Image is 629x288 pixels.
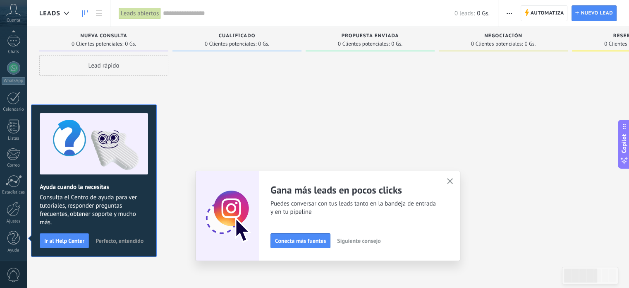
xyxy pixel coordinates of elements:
[531,6,564,21] span: Automatiza
[44,238,84,244] span: Ir al Help Center
[2,163,26,168] div: Correo
[92,5,106,22] a: Lista
[2,219,26,224] div: Ajustes
[503,5,515,21] button: Más
[2,49,26,55] div: Chats
[2,136,26,141] div: Listas
[2,77,25,85] div: WhatsApp
[96,238,143,244] span: Perfecto, entendido
[92,235,147,247] button: Perfecto, entendido
[620,134,628,153] span: Copilot
[7,18,20,23] span: Cuenta
[524,41,536,46] span: 0 Gs.
[205,41,256,46] span: 0 Clientes potenciales:
[2,107,26,112] div: Calendario
[40,194,148,227] span: Consulta el Centro de ayuda para ver tutoriales, responder preguntas frecuentes, obtener soporte ...
[40,183,148,191] h2: Ayuda cuando la necesitas
[270,184,437,196] h2: Gana más leads en pocos clicks
[270,200,437,216] span: Puedes conversar con tus leads tanto en la bandeja de entrada y en tu pipeline
[43,33,164,40] div: Nueva consulta
[270,233,330,248] button: Conecta más fuentes
[454,10,475,17] span: 0 leads:
[391,41,402,46] span: 0 Gs.
[342,33,399,39] span: Propuesta enviada
[40,233,89,248] button: Ir al Help Center
[78,5,92,22] a: Leads
[477,10,490,17] span: 0 Gs.
[2,190,26,195] div: Estadísticas
[337,238,380,244] span: Siguiente consejo
[333,235,384,247] button: Siguiente consejo
[275,238,326,244] span: Conecta más fuentes
[125,41,136,46] span: 0 Gs.
[39,55,168,76] div: Lead rápido
[521,5,568,21] a: Automatiza
[484,33,522,39] span: Negociación
[443,33,564,40] div: Negociación
[471,41,523,46] span: 0 Clientes potenciales:
[581,6,613,21] span: Nuevo lead
[119,7,161,19] div: Leads abiertos
[219,33,256,39] span: Cualificado
[2,248,26,253] div: Ayuda
[338,41,390,46] span: 0 Clientes potenciales:
[39,10,60,17] span: Leads
[310,33,430,40] div: Propuesta enviada
[572,5,617,21] a: Nuevo lead
[258,41,269,46] span: 0 Gs.
[80,33,127,39] span: Nueva consulta
[72,41,123,46] span: 0 Clientes potenciales:
[177,33,297,40] div: Cualificado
